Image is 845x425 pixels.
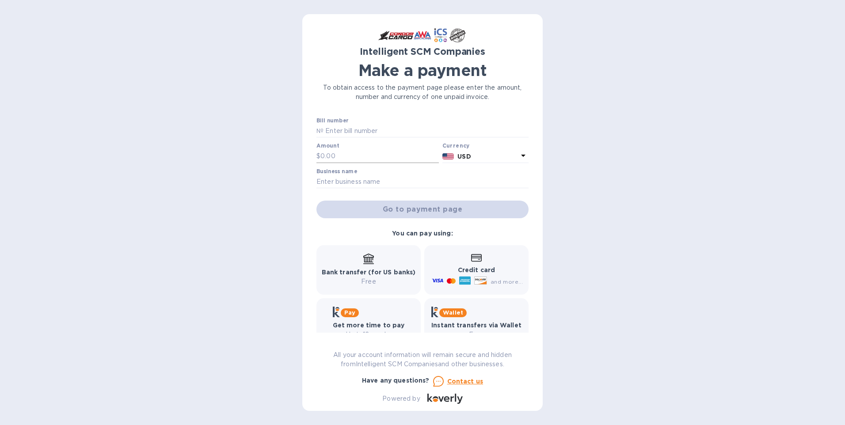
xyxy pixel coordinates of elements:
p: $ [316,152,320,161]
p: Free [431,330,521,339]
label: Amount [316,144,339,149]
input: Enter business name [316,175,529,189]
b: Have any questions? [362,377,430,384]
b: Get more time to pay [333,322,405,329]
span: and more... [491,278,523,285]
label: Business name [316,169,357,174]
input: 0.00 [320,150,439,163]
b: You can pay using: [392,230,453,237]
b: Pay [344,309,355,316]
b: Credit card [458,266,495,273]
u: Contact us [447,378,483,385]
b: Wallet [443,309,463,316]
p: Powered by [382,394,420,403]
p: Up to 12 weeks [333,330,405,339]
label: Bill number [316,118,348,123]
b: USD [457,153,471,160]
p: All your account information will remain secure and hidden from Intelligent SCM Companies and oth... [316,350,529,369]
p: To obtain access to the payment page please enter the amount, number and currency of one unpaid i... [316,83,529,102]
img: USD [442,153,454,159]
b: Bank transfer (for US banks) [322,269,416,276]
h1: Make a payment [316,61,529,80]
b: Currency [442,142,470,149]
b: Intelligent SCM Companies [360,46,485,57]
input: Enter bill number [324,125,529,138]
p: № [316,126,324,136]
b: Instant transfers via Wallet [431,322,521,329]
p: Free [322,277,416,286]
